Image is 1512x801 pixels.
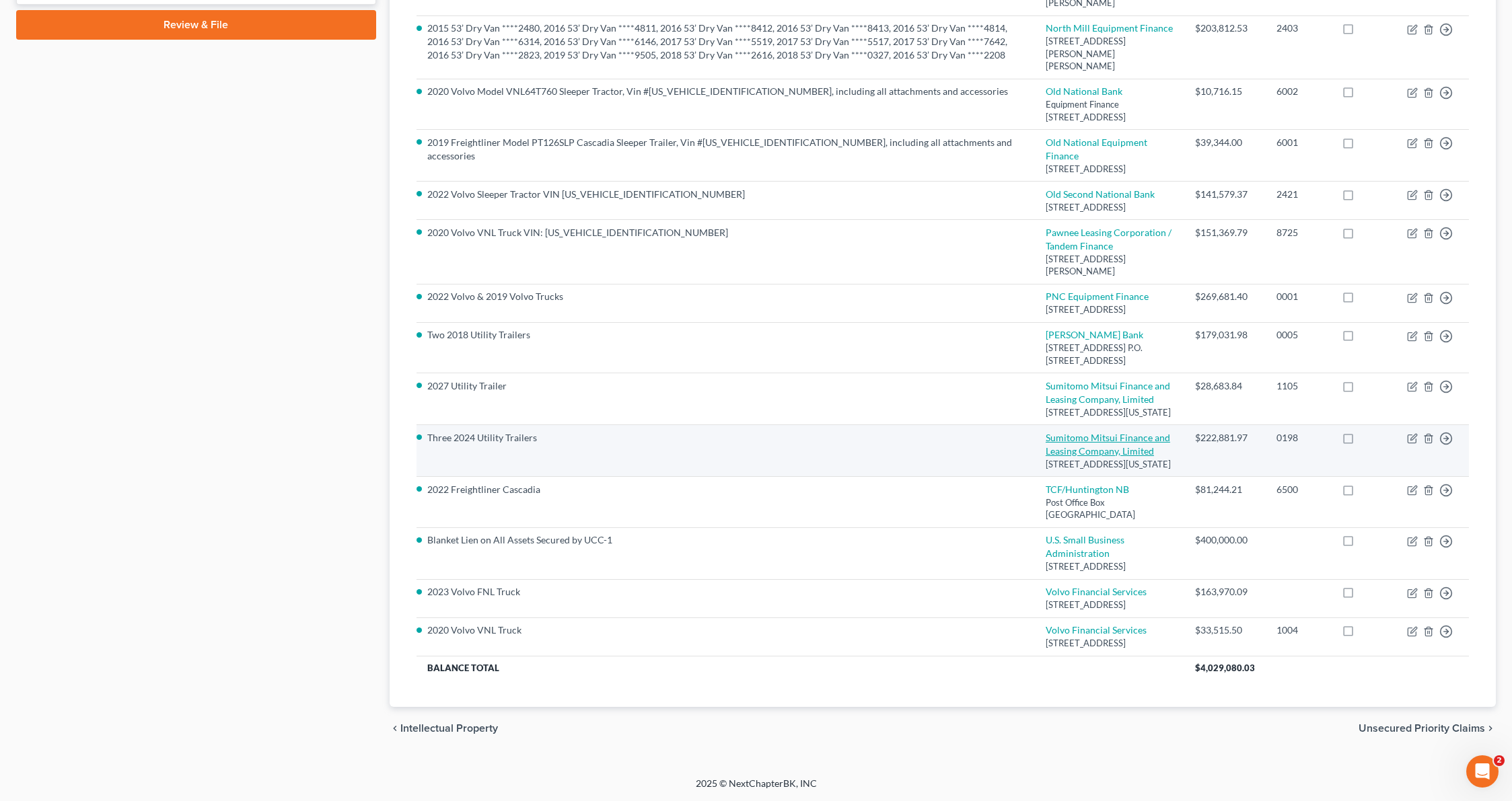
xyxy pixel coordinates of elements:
div: $222,881.97 [1195,431,1255,445]
div: [STREET_ADDRESS][US_STATE] [1046,458,1174,471]
a: Review & File [16,10,376,40]
div: 0001 [1276,290,1320,303]
div: $39,344.00 [1195,136,1255,149]
div: 1105 [1276,379,1320,393]
li: 2027 Utility Trailer [427,379,1024,393]
li: 2022 Volvo Sleeper Tractor VIN [US_VEHICLE_IDENTIFICATION_NUMBER] [427,188,1024,201]
div: $151,369.79 [1195,226,1255,239]
div: $179,031.98 [1195,328,1255,342]
div: 0198 [1276,431,1320,445]
div: 6500 [1276,483,1320,496]
th: Balance Total [417,656,1184,680]
span: Unsecured Priority Claims [1359,723,1485,734]
li: 2020 Volvo Model VNL64T760 Sleeper Tractor, Vin #[US_VEHICLE_IDENTIFICATION_NUMBER], including al... [427,85,1024,98]
a: Old National Bank [1046,85,1122,97]
li: 2019 Freightliner Model PT126SLP Cascadia Sleeper Trailer, Vin #[US_VEHICLE_IDENTIFICATION_NUMBER... [427,136,1024,163]
div: Post Office Box [GEOGRAPHIC_DATA] [1046,496,1174,521]
li: 2020 Volvo VNL Truck [427,623,1024,637]
div: [STREET_ADDRESS] [1046,637,1174,650]
li: Three 2024 Utility Trailers [427,431,1024,445]
i: chevron_left [390,723,400,734]
div: $269,681.40 [1195,290,1255,303]
div: [STREET_ADDRESS][PERSON_NAME][PERSON_NAME] [1046,35,1174,73]
a: [PERSON_NAME] Bank [1046,329,1143,340]
a: Old Second National Bank [1046,188,1155,200]
div: 6002 [1276,85,1320,98]
div: $33,515.50 [1195,623,1255,637]
div: $400,000.00 [1195,533,1255,547]
div: [STREET_ADDRESS][PERSON_NAME] [1046,253,1174,278]
button: chevron_left Intellectual Property [390,723,498,734]
div: [STREET_ADDRESS] [1046,163,1174,176]
li: 2023 Volvo FNL Truck [427,585,1024,599]
li: 2015 53’ Dry Van ****2480, 2016 53’ Dry Van ****4811, 2016 53’ Dry Van ****8412, 2016 53’ Dry Van... [427,22,1024,62]
div: Equipment Finance [STREET_ADDRESS] [1046,98,1174,123]
div: 2403 [1276,22,1320,35]
div: [STREET_ADDRESS][US_STATE] [1046,406,1174,419]
div: $10,716.15 [1195,85,1255,98]
div: $141,579.37 [1195,188,1255,201]
div: [STREET_ADDRESS] [1046,303,1174,316]
div: 0005 [1276,328,1320,342]
a: Sumitomo Mitsui Finance and Leasing Company, Limited [1046,432,1170,457]
iframe: Intercom live chat [1466,755,1499,788]
div: 2025 © NextChapterBK, INC [373,777,1140,801]
div: 6001 [1276,136,1320,149]
a: Old National Equipment Finance [1046,137,1147,161]
div: [STREET_ADDRESS] [1046,599,1174,611]
div: $81,244.21 [1195,483,1255,496]
li: 2022 Volvo & 2019 Volvo Trucks [427,290,1024,303]
a: Volvo Financial Services [1046,624,1147,636]
div: 8725 [1276,226,1320,239]
span: 2 [1494,755,1505,766]
li: 2020 Volvo VNL Truck VIN: [US_VEHICLE_IDENTIFICATION_NUMBER] [427,226,1024,239]
div: 1004 [1276,623,1320,637]
div: $163,970.09 [1195,585,1255,599]
div: 2421 [1276,188,1320,201]
a: Volvo Financial Services [1046,586,1147,597]
span: $4,029,080.03 [1195,662,1255,673]
a: North Mill Equipment Finance [1046,22,1173,34]
a: TCF/Huntington NB [1046,484,1129,495]
a: U.S. Small Business Administration [1046,534,1124,559]
li: 2022 Freightliner Cascadia [427,483,1024,496]
a: Pawnee Leasing Corporation / Tandem Finance [1046,227,1172,252]
i: chevron_right [1485,723,1496,734]
div: $28,683.84 [1195,379,1255,393]
a: PNC Equipment Finance [1046,291,1149,302]
div: [STREET_ADDRESS] [1046,201,1174,214]
div: [STREET_ADDRESS] [1046,560,1174,573]
li: Two 2018 Utility Trailers [427,328,1024,342]
div: $203,812.53 [1195,22,1255,35]
div: [STREET_ADDRESS] P.O. [STREET_ADDRESS] [1046,342,1174,367]
a: Sumitomo Mitsui Finance and Leasing Company, Limited [1046,380,1170,405]
span: Intellectual Property [400,723,498,734]
li: Blanket Lien on All Assets Secured by UCC-1 [427,533,1024,547]
button: Unsecured Priority Claims chevron_right [1359,723,1496,734]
